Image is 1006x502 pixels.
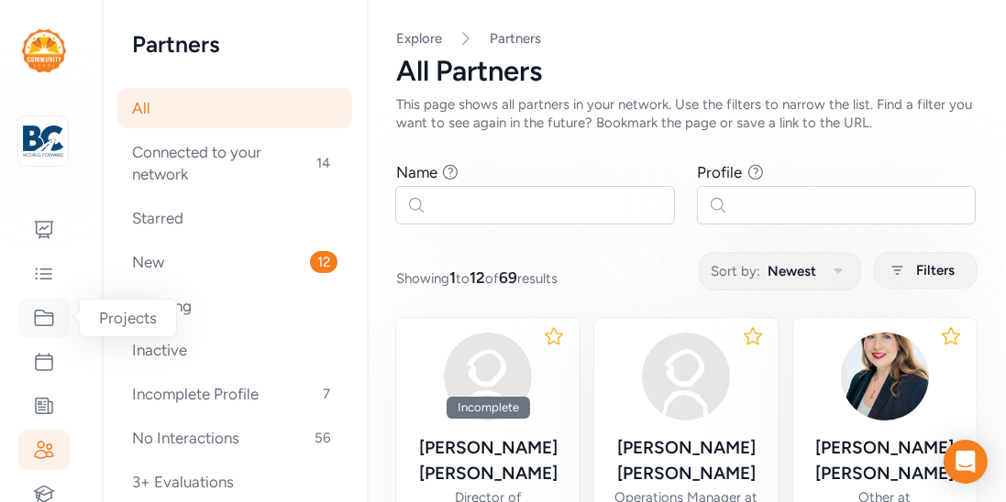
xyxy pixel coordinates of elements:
[396,55,977,88] div: All Partners
[794,435,975,486] div: [PERSON_NAME] [PERSON_NAME]
[117,374,352,414] div: Incomplete Profile
[944,440,988,484] div: Open Intercom Messenger
[396,267,558,289] span: Showing to of results
[841,333,929,420] img: 6c0qXJlTTfKoBgjjQtdr
[117,242,352,282] div: New
[711,260,760,282] span: Sort by:
[490,29,541,48] a: Partners
[396,95,977,132] div: This page shows all partners in your network. Use the filters to narrow the list. Find a filter y...
[117,418,352,458] div: No Interactions
[396,29,977,48] nav: Breadcrumb
[444,333,532,420] img: avatar38fbb18c.svg
[768,260,816,282] span: Newest
[310,251,337,273] span: 12
[22,29,66,72] img: logo
[132,29,337,59] h2: Partners
[117,88,352,128] div: All
[117,198,352,238] div: Starred
[499,268,517,287] span: 69
[609,435,763,486] div: [PERSON_NAME] [PERSON_NAME]
[315,383,337,405] span: 7
[309,152,337,174] span: 14
[916,259,955,281] span: Filters
[117,462,352,502] div: 3+ Evaluations
[307,427,337,449] span: 56
[449,268,456,287] span: 1
[117,132,352,194] div: Connected to your network
[117,286,352,326] div: Sleeping
[699,252,861,290] button: Sort by:Newest
[470,268,485,287] span: 12
[396,30,442,47] a: Explore
[117,330,352,370] div: Inactive
[642,333,730,420] img: avatar38fbb18c.svg
[447,397,530,419] div: Incomplete
[396,161,437,183] div: Name
[411,435,565,486] div: [PERSON_NAME] [PERSON_NAME]
[698,161,743,183] div: Profile
[23,121,63,161] img: logo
